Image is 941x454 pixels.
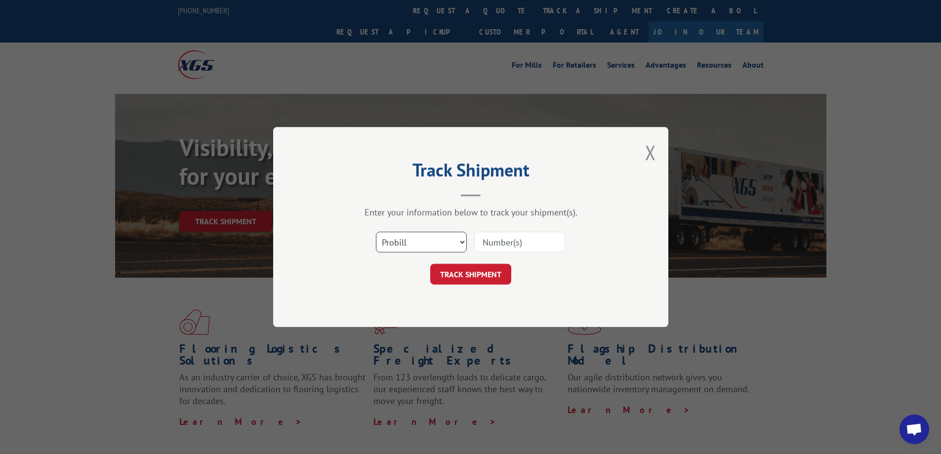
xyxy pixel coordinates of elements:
[474,232,565,252] input: Number(s)
[645,139,656,165] button: Close modal
[430,264,511,285] button: TRACK SHIPMENT
[900,414,929,444] div: Open chat
[323,206,619,218] div: Enter your information below to track your shipment(s).
[323,163,619,182] h2: Track Shipment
